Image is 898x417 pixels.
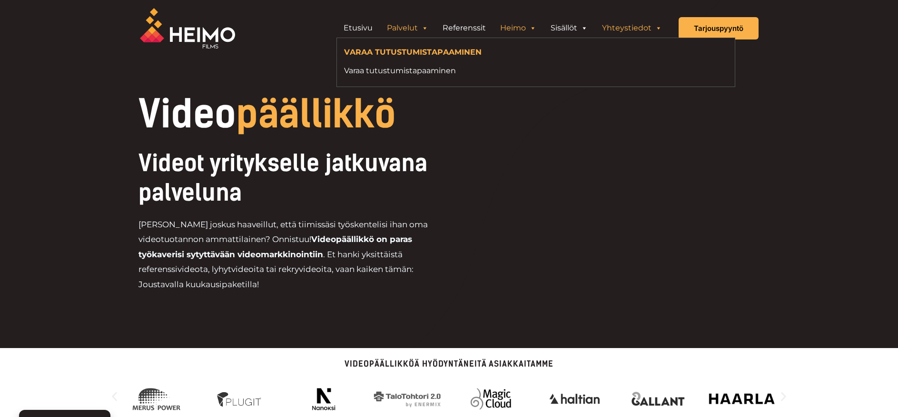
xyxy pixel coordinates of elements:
div: 6 / 14 [123,382,190,416]
a: Referenssit [435,19,493,38]
p: [PERSON_NAME] joskus haaveillut, että tiimissäsi työskentelisi ihan oma videotuotannon ammattilai... [138,217,449,292]
img: Haarla on yksi Videopäällikkö-asiakkaista [708,382,775,416]
aside: Header Widget 1 [332,19,674,38]
div: 8 / 14 [290,382,357,416]
div: 7 / 14 [207,382,274,416]
a: Palvelut [380,19,435,38]
img: Gallant on yksi Videopäällikkö-asiakkaista [625,382,692,416]
a: Yhteystiedot [595,19,669,38]
h4: Varaa tutustumistapaaminen [344,48,671,59]
img: Videotuotantoa yritykselle jatkuvana palveluna hankkii mm. Merus Power [123,382,190,416]
img: Heimo Filmsin logo [140,8,235,48]
h1: Video [138,95,514,133]
img: Haltian on yksi Videopäällikkö-asiakkaista [541,382,608,416]
a: Etusivu [336,19,380,38]
div: 13 / 14 [708,382,775,416]
a: Sisällöt [543,19,595,38]
div: 9 / 14 [374,382,441,416]
div: 12 / 14 [625,382,692,416]
img: Videotuotantoa yritykselle jatkuvana palveluna hankkii mm. Plugit [207,382,274,416]
span: päällikkö [236,91,396,137]
p: Videopäällikköä hyödyntäneitä asiakkaitamme [109,360,789,368]
div: 10 / 14 [457,382,524,416]
strong: Videopäällikkö on paras työkaverisi sytyttävään videomarkkinointiin [138,234,412,259]
span: Videot yritykselle jatkuvana palveluna [138,149,427,206]
img: Videotuotantoa yritykselle jatkuvana palveluna hankkii mm. Magic Cloud [457,382,524,416]
img: nanoksi_logo [290,382,357,416]
div: 11 / 14 [541,382,608,416]
div: Karuselli | Vieritys vaakasuunnassa: Vasen ja oikea nuoli [109,378,789,416]
img: Videotuotantoa yritykselle jatkuvana palveluna hankkii mm. Enermix [374,382,441,416]
a: Varaa tutustumistapaaminen [344,64,671,77]
a: Tarjouspyyntö [679,17,759,39]
a: Heimo [493,19,543,38]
